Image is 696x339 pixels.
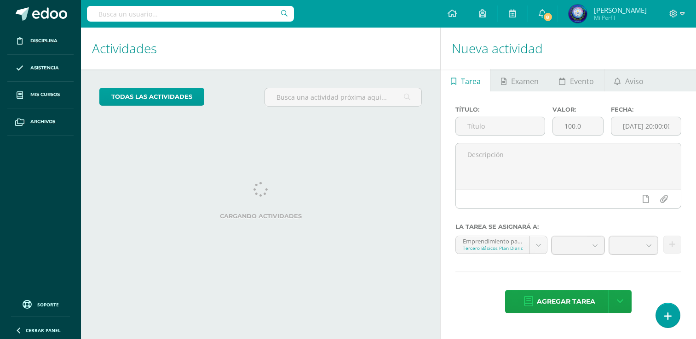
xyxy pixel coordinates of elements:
input: Puntos máximos [553,117,603,135]
a: Asistencia [7,55,74,82]
label: La tarea se asignará a: [455,223,681,230]
span: Cerrar panel [26,327,61,333]
input: Fecha de entrega [611,117,681,135]
span: Aviso [625,70,644,92]
a: Evento [549,69,604,91]
span: [PERSON_NAME] [594,6,647,15]
a: todas las Actividades [99,88,204,106]
input: Busca un usuario... [87,6,294,22]
label: Fecha: [611,106,681,113]
a: Archivos [7,108,74,136]
a: Aviso [604,69,654,91]
a: Examen [491,69,548,91]
span: Agregar tarea [537,290,595,313]
label: Cargando actividades [99,213,422,220]
span: Soporte [37,301,59,308]
label: Título: [455,106,545,113]
span: Asistencia [30,64,59,72]
span: Disciplina [30,37,58,45]
h1: Nueva actividad [452,28,685,69]
a: Disciplina [7,28,74,55]
input: Título [456,117,545,135]
span: Examen [511,70,539,92]
span: Evento [570,70,594,92]
span: Archivos [30,118,55,125]
img: d6b870649aa6af299f84a13d1a6b606c.png [569,5,587,23]
input: Busca una actividad próxima aquí... [265,88,422,106]
span: Tarea [461,70,481,92]
div: Tercero Básicos Plan Diario [463,245,523,251]
a: Tarea [441,69,490,91]
span: Mi Perfil [594,14,647,22]
a: Emprendimiento para la Productividad y Desarrollo 'A'Tercero Básicos Plan Diario [456,236,547,254]
label: Valor: [552,106,604,113]
div: Emprendimiento para la Productividad y Desarrollo 'A' [463,236,523,245]
h1: Actividades [92,28,429,69]
a: Soporte [11,298,70,310]
span: 8 [542,12,552,22]
span: Mis cursos [30,91,60,98]
a: Mis cursos [7,82,74,109]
